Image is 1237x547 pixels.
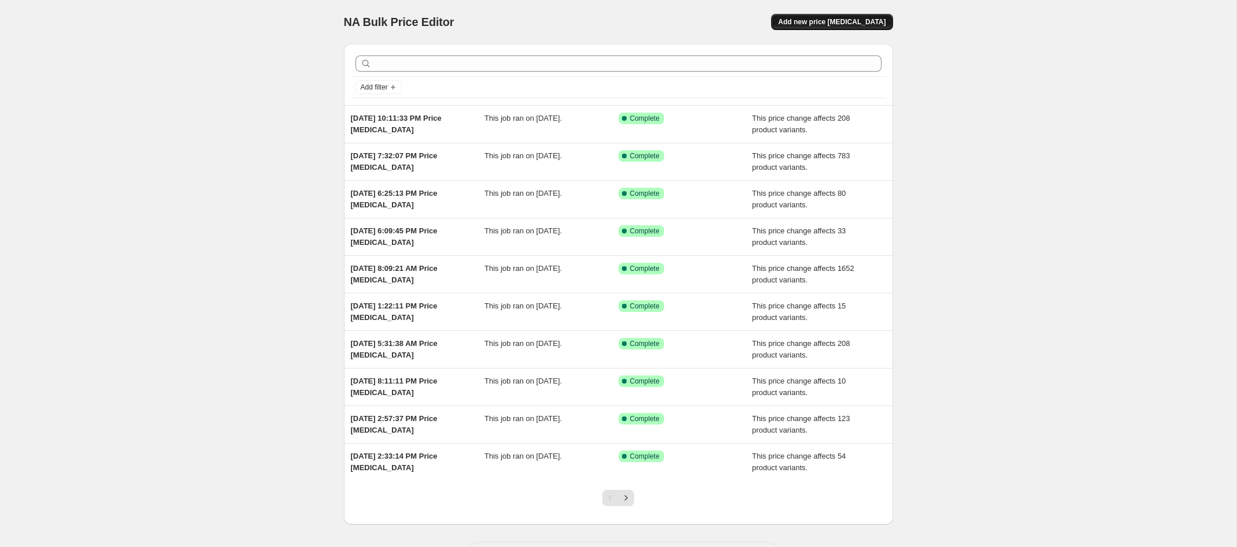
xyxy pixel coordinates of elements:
[484,151,562,160] span: This job ran on [DATE].
[630,452,660,461] span: Complete
[630,414,660,423] span: Complete
[752,114,850,134] span: This price change affects 208 product variants.
[484,264,562,273] span: This job ran on [DATE].
[778,17,886,27] span: Add new price [MEDICAL_DATA]
[351,452,438,472] span: [DATE] 2:33:14 PM Price [MEDICAL_DATA]
[630,114,660,123] span: Complete
[484,452,562,460] span: This job ran on [DATE].
[752,264,854,284] span: This price change affects 1652 product variants.
[484,226,562,235] span: This job ran on [DATE].
[351,414,438,434] span: [DATE] 2:57:37 PM Price [MEDICAL_DATA]
[484,189,562,198] span: This job ran on [DATE].
[752,452,846,472] span: This price change affects 54 product variants.
[752,226,846,247] span: This price change affects 33 product variants.
[630,302,660,311] span: Complete
[630,151,660,161] span: Complete
[630,189,660,198] span: Complete
[355,80,402,94] button: Add filter
[351,151,438,172] span: [DATE] 7:32:07 PM Price [MEDICAL_DATA]
[752,189,846,209] span: This price change affects 80 product variants.
[351,339,438,359] span: [DATE] 5:31:38 AM Price [MEDICAL_DATA]
[752,151,850,172] span: This price change affects 783 product variants.
[752,302,846,322] span: This price change affects 15 product variants.
[484,339,562,348] span: This job ran on [DATE].
[630,339,660,348] span: Complete
[602,490,634,506] nav: Pagination
[630,226,660,236] span: Complete
[484,114,562,122] span: This job ran on [DATE].
[752,377,846,397] span: This price change affects 10 product variants.
[361,83,388,92] span: Add filter
[484,302,562,310] span: This job ran on [DATE].
[351,226,438,247] span: [DATE] 6:09:45 PM Price [MEDICAL_DATA]
[351,264,438,284] span: [DATE] 8:09:21 AM Price [MEDICAL_DATA]
[484,414,562,423] span: This job ran on [DATE].
[771,14,892,30] button: Add new price [MEDICAL_DATA]
[351,189,438,209] span: [DATE] 6:25:13 PM Price [MEDICAL_DATA]
[752,339,850,359] span: This price change affects 208 product variants.
[630,264,660,273] span: Complete
[351,114,442,134] span: [DATE] 10:11:33 PM Price [MEDICAL_DATA]
[630,377,660,386] span: Complete
[351,377,438,397] span: [DATE] 8:11:11 PM Price [MEDICAL_DATA]
[351,302,438,322] span: [DATE] 1:22:11 PM Price [MEDICAL_DATA]
[618,490,634,506] button: Next
[484,377,562,385] span: This job ran on [DATE].
[752,414,850,434] span: This price change affects 123 product variants.
[344,16,454,28] span: NA Bulk Price Editor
